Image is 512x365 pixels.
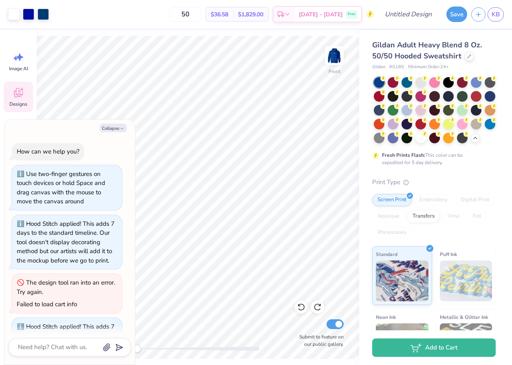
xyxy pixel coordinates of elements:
[372,210,405,223] div: Applique
[446,7,467,22] button: Save
[372,178,496,187] div: Print Type
[382,151,482,166] div: This color can be expedited for 5 day delivery.
[408,64,449,71] span: Minimum Order: 24 +
[442,210,465,223] div: Vinyl
[440,323,492,364] img: Metallic & Glitter Ink
[17,147,79,156] div: How can we help you?
[376,250,397,258] span: Standard
[376,313,396,321] span: Neon Ink
[376,260,428,301] img: Standard
[295,333,344,348] label: Submit to feature on our public gallery.
[17,278,115,296] div: The design tool ran into an error. Try again.
[440,250,457,258] span: Puff Ink
[238,10,263,19] span: $1,829.00
[329,68,340,75] div: Front
[414,194,453,206] div: Embroidery
[440,260,492,301] img: Puff Ink
[376,323,428,364] img: Neon Ink
[17,300,77,308] div: Failed to load cart info
[407,210,440,223] div: Transfers
[455,194,495,206] div: Digital Print
[17,170,105,206] div: Use two-finger gestures on touch devices or hold Space and drag canvas with the mouse to move the...
[372,64,385,71] span: Gildan
[17,220,115,265] div: Hood Stitch applied! This adds 7 days to the standard timeline. Our tool doesn't display decorati...
[372,40,482,61] span: Gildan Adult Heavy Blend 8 Oz. 50/50 Hooded Sweatshirt
[389,64,404,71] span: # G185
[170,7,201,22] input: – –
[440,313,488,321] span: Metallic & Glitter Ink
[372,194,412,206] div: Screen Print
[299,10,343,19] span: [DATE] - [DATE]
[326,47,342,64] img: Front
[211,10,228,19] span: $36.58
[99,124,127,132] button: Collapse
[9,101,27,107] span: Designs
[492,10,500,19] span: KB
[9,65,28,72] span: Image AI
[468,210,487,223] div: Foil
[378,6,438,22] input: Untitled Design
[133,345,141,353] div: Accessibility label
[488,7,504,22] a: KB
[372,227,412,239] div: Rhinestones
[382,152,425,158] strong: Fresh Prints Flash:
[348,11,355,17] span: Free
[372,338,496,357] button: Add to Cart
